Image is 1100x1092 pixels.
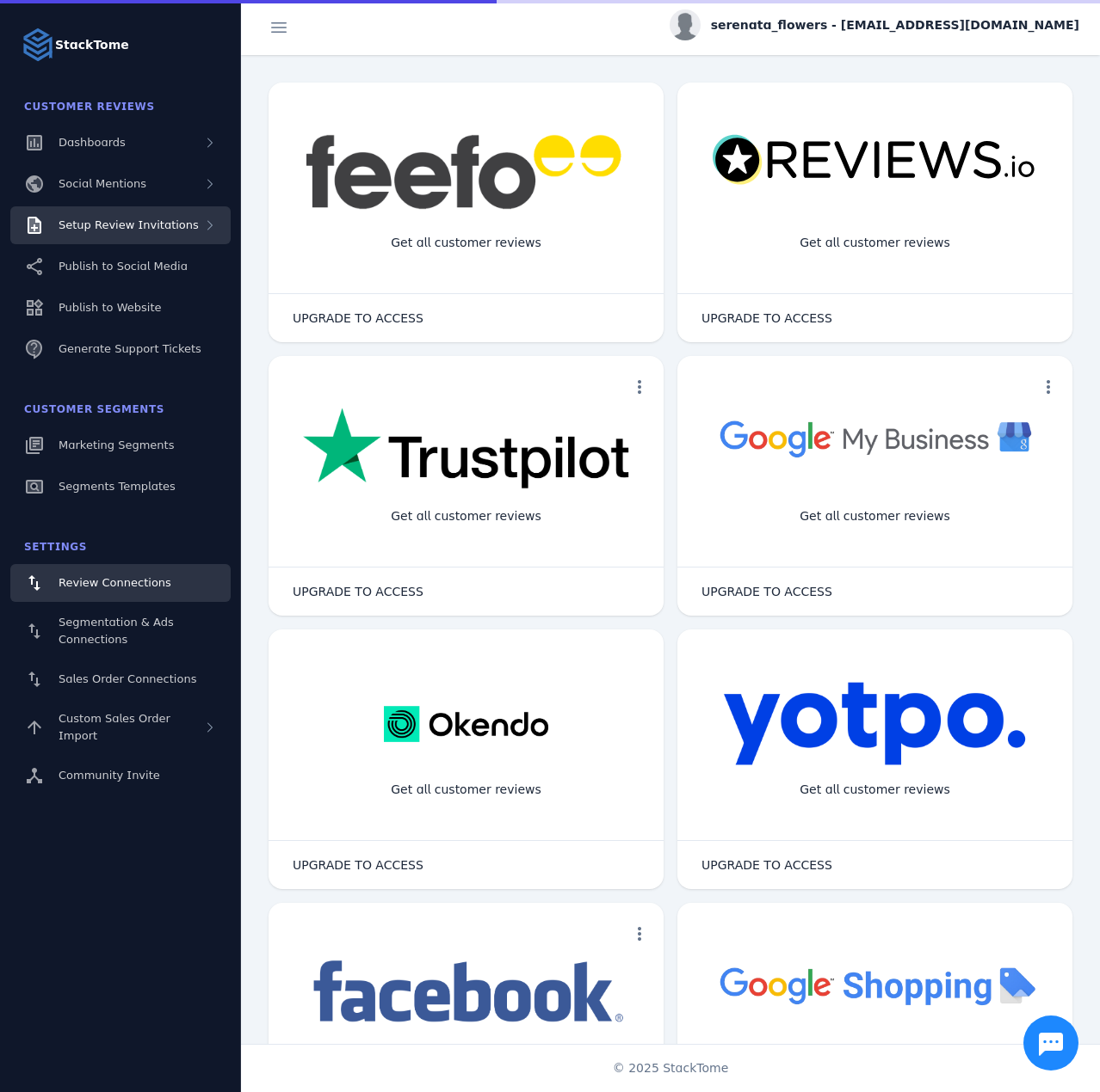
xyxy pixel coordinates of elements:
div: Get all customer reviews [377,767,555,813]
img: facebook.png [303,954,629,1031]
button: more [622,917,657,951]
span: Setup Review Invitations [59,218,199,231]
span: Generate Support Tickets [59,342,201,355]
img: feefo.png [303,134,629,210]
img: googlebusiness.png [712,408,1038,469]
img: Logo image [21,28,55,62]
button: more [1031,370,1066,404]
button: UPGRADE TO ACCESS [275,848,441,882]
button: UPGRADE TO ACCESS [275,301,441,335]
img: okendo.webp [384,681,548,767]
button: more [622,370,657,404]
a: Review Connections [10,564,231,602]
div: Get all customer reviews [377,494,555,539]
button: UPGRADE TO ACCESS [275,574,441,609]
a: Publish to Social Media [10,248,231,285]
a: Publish to Website [10,289,231,327]
div: Get all customer reviews [786,220,964,266]
span: UPGRADE TO ACCESS [293,859,423,871]
span: Settings [24,541,87,553]
button: UPGRADE TO ACCESS [684,848,850,882]
span: UPGRADE TO ACCESS [701,859,832,871]
span: UPGRADE TO ACCESS [293,586,423,598]
span: UPGRADE TO ACCESS [701,312,832,324]
span: Customer Reviews [24,101,155,113]
span: Dashboards [59,136,126,149]
a: Marketing Segments [10,426,231,464]
span: Marketing Segments [59,439,174,451]
img: trustpilot.png [303,408,629,492]
span: UPGRADE TO ACCESS [701,586,832,598]
span: Review Connections [59,576,171,589]
span: Publish to Social Media [59,260,188,273]
span: Segmentation & Ads Connections [59,616,174,646]
a: Sales Order Connections [10,660,231,698]
img: yotpo.png [723,681,1027,767]
span: Publish to Website [59,301,161,314]
img: reviewsio.svg [712,134,1038,187]
button: UPGRADE TO ACCESS [684,301,850,335]
span: Sales Order Connections [59,672,196,685]
span: Segments Templates [59,480,176,493]
span: Custom Sales Order Import [59,712,170,742]
span: © 2025 StackTome [613,1059,729,1077]
button: UPGRADE TO ACCESS [684,574,850,609]
strong: StackTome [55,36,129,54]
span: serenata_flowers - [EMAIL_ADDRESS][DOMAIN_NAME] [711,16,1079,34]
a: Community Invite [10,757,231,794]
span: Community Invite [59,769,160,782]
a: Segmentation & Ads Connections [10,605,231,657]
div: Get all customer reviews [786,767,964,813]
span: Social Mentions [59,177,146,190]
span: UPGRADE TO ACCESS [293,312,423,324]
a: Segments Templates [10,468,231,506]
span: Customer Segments [24,403,164,415]
button: serenata_flowers - [EMAIL_ADDRESS][DOMAIN_NAME] [670,9,1079,40]
img: googleshopping.png [712,954,1038,1015]
div: Import Products from Google [773,1040,976,1086]
img: profile.jpg [670,9,701,40]
div: Get all customer reviews [786,494,964,539]
div: Get all customer reviews [377,220,555,266]
a: Generate Support Tickets [10,330,231,368]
